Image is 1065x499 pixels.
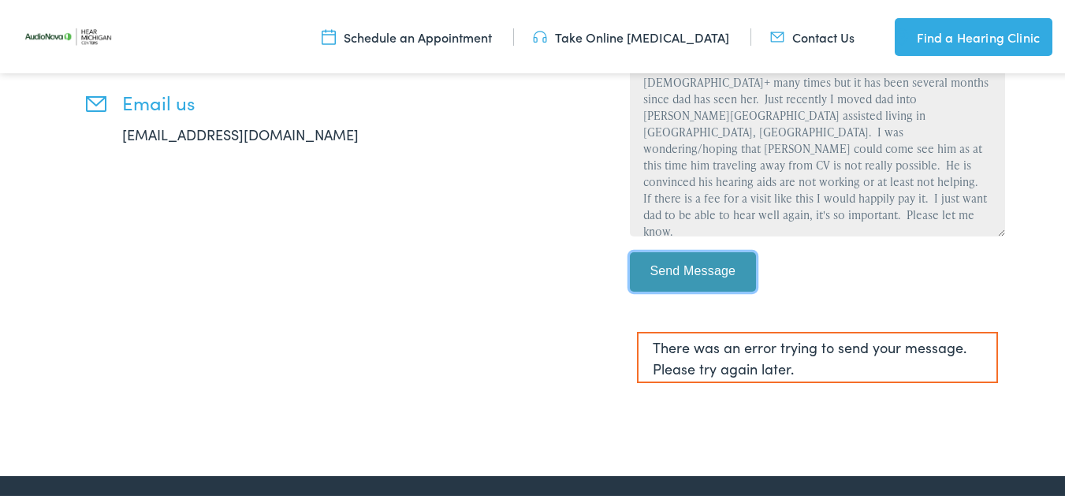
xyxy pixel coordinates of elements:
[533,26,729,43] a: Take Online [MEDICAL_DATA]
[770,26,784,43] img: utility icon
[895,25,909,44] img: utility icon
[630,250,756,289] input: Send Message
[122,89,406,112] h3: Email us
[895,16,1052,54] a: Find a Hearing Clinic
[533,26,547,43] img: utility icon
[637,330,998,381] div: There was an error trying to send your message. Please try again later.
[122,122,359,142] a: [EMAIL_ADDRESS][DOMAIN_NAME]
[322,26,492,43] a: Schedule an Appointment
[322,26,336,43] img: utility icon
[770,26,855,43] a: Contact Us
